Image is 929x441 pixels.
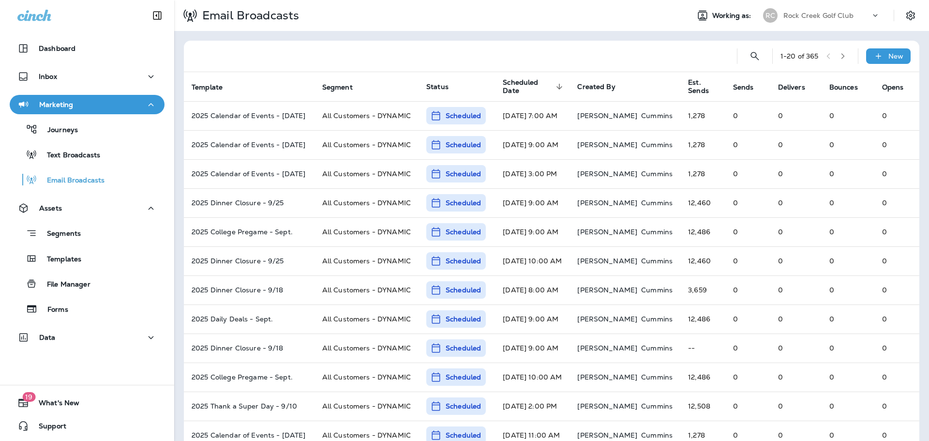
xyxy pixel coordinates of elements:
[322,373,411,381] span: All Customers - DYNAMIC
[446,372,481,382] p: Scheduled
[641,344,673,352] p: Cummins
[37,229,81,239] p: Segments
[577,112,637,120] p: [PERSON_NAME]
[641,228,673,236] p: Cummins
[733,83,766,91] span: Sends
[641,373,673,381] p: Cummins
[680,275,725,304] td: 3,659
[725,246,770,275] td: 0
[829,83,858,91] span: Bounces
[822,275,874,304] td: 0
[10,169,165,190] button: Email Broadcasts
[10,223,165,243] button: Segments
[192,228,307,236] p: 2025 College Pregame - Sept.
[641,170,673,178] p: Cummins
[882,83,916,91] span: Opens
[822,392,874,421] td: 0
[822,334,874,363] td: 0
[882,315,887,323] span: 0
[725,363,770,392] td: 0
[192,170,307,178] p: 2025 Calendar of Events - Oct. 7th
[446,111,481,121] p: Scheduled
[688,78,721,95] span: Est. Sends
[495,275,569,304] td: [DATE] 8:00 AM
[192,373,307,381] p: 2025 College Pregame - Sept.
[495,334,569,363] td: [DATE] 9:00 AM
[10,39,165,58] button: Dashboard
[680,246,725,275] td: 12,460
[39,204,62,212] p: Assets
[322,315,411,323] span: All Customers - DYNAMIC
[688,78,709,95] span: Est. Sends
[641,402,673,410] p: Cummins
[822,188,874,217] td: 0
[503,78,553,95] span: Scheduled Date
[192,286,307,294] p: 2025 Dinner Closure - 9/18
[495,188,569,217] td: [DATE] 9:00 AM
[495,130,569,159] td: [DATE] 9:00 AM
[10,393,165,412] button: 19What's New
[446,430,481,440] p: Scheduled
[882,83,904,91] span: Opens
[822,159,874,188] td: 0
[446,314,481,324] p: Scheduled
[495,304,569,334] td: [DATE] 9:00 AM
[322,431,411,440] span: All Customers - DYNAMIC
[712,12,753,20] span: Working as:
[503,78,566,95] span: Scheduled Date
[882,169,887,178] span: 0
[680,217,725,246] td: 12,486
[192,402,307,410] p: 2025 Thank a Super Day - 9/10
[725,101,770,130] td: 0
[192,112,307,120] p: 2025 Calendar of Events - Dec. 7th
[38,305,68,315] p: Forms
[39,334,56,341] p: Data
[725,217,770,246] td: 0
[882,402,887,411] span: 0
[37,151,100,160] p: Text Broadcasts
[322,83,353,91] span: Segment
[641,141,673,149] p: Cummins
[37,255,81,264] p: Templates
[10,416,165,436] button: Support
[770,392,822,421] td: 0
[322,83,365,91] span: Segment
[577,141,637,149] p: [PERSON_NAME]
[680,363,725,392] td: 12,486
[39,101,73,108] p: Marketing
[783,12,854,19] p: Rock Creek Golf Club
[10,299,165,319] button: Forms
[495,159,569,188] td: [DATE] 3:00 PM
[770,159,822,188] td: 0
[770,275,822,304] td: 0
[680,130,725,159] td: 1,278
[778,83,818,91] span: Delivers
[38,126,78,135] p: Journeys
[322,140,411,149] span: All Customers - DYNAMIC
[577,286,637,294] p: [PERSON_NAME]
[882,111,887,120] span: 0
[725,159,770,188] td: 0
[198,8,299,23] p: Email Broadcasts
[10,248,165,269] button: Templates
[29,399,79,411] span: What's New
[725,334,770,363] td: 0
[770,217,822,246] td: 0
[577,315,637,323] p: [PERSON_NAME]
[882,257,887,265] span: 0
[770,304,822,334] td: 0
[426,82,449,91] span: Status
[322,286,411,294] span: All Customers - DYNAMIC
[192,83,235,91] span: Template
[322,198,411,207] span: All Customers - DYNAMIC
[829,83,870,91] span: Bounces
[680,159,725,188] td: 1,278
[680,304,725,334] td: 12,486
[577,170,637,178] p: [PERSON_NAME]
[192,199,307,207] p: 2025 Dinner Closure - 9/25
[680,392,725,421] td: 12,508
[446,198,481,208] p: Scheduled
[495,101,569,130] td: [DATE] 7:00 AM
[641,199,673,207] p: Cummins
[882,198,887,207] span: 0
